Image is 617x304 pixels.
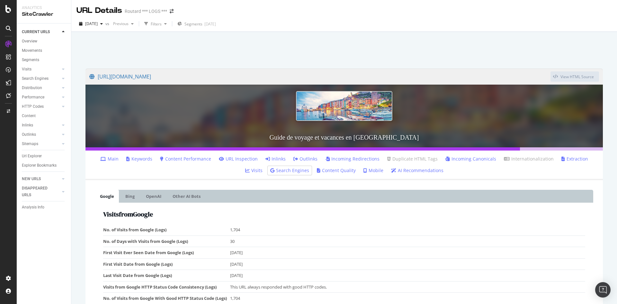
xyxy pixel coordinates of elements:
[22,162,67,169] a: Explorer Bookmarks
[22,176,60,182] a: NEW URLS
[22,5,66,11] div: Analytics
[230,224,585,235] td: 1,704
[22,66,31,73] div: Visits
[595,282,611,298] div: Open Intercom Messenger
[103,211,585,218] h2: Visits from Google
[151,21,162,27] div: Filters
[22,141,60,147] a: Sitemaps
[76,5,122,16] div: URL Details
[22,153,67,160] a: Url Explorer
[103,270,230,281] td: Last Visit Date from Google (Logs)
[111,21,129,26] span: Previous
[22,204,67,211] a: Analysis Info
[22,113,67,119] a: Content
[160,156,211,162] a: Content Performance
[126,156,152,162] a: Keywords
[103,258,230,270] td: First Visit Date from Google (Logs)
[111,19,136,29] button: Previous
[22,176,41,182] div: NEW URLS
[22,185,54,198] div: DISAPPEARED URLS
[22,113,36,119] div: Content
[22,162,57,169] div: Explorer Bookmarks
[22,141,38,147] div: Sitemaps
[22,29,50,35] div: CURRENT URLS
[445,156,496,162] a: Incoming Canonicals
[22,47,67,54] a: Movements
[230,247,585,259] td: [DATE]
[105,21,111,26] span: vs
[22,103,44,110] div: HTTP Codes
[561,156,588,162] a: Extraction
[230,281,585,293] td: This URL always responded with good HTTP codes.
[22,38,37,45] div: Overview
[22,185,60,198] a: DISAPPEARED URLS
[317,167,356,174] a: Content Quality
[22,47,42,54] div: Movements
[168,190,205,203] a: Other AI Bots
[22,75,49,82] div: Search Engines
[142,19,169,29] button: Filters
[85,127,603,147] h3: Guide de voyage et vacances en [GEOGRAPHIC_DATA]
[22,57,67,63] a: Segments
[22,131,36,138] div: Outlinks
[76,19,105,29] button: [DATE]
[391,167,443,174] a: AI Recommendations
[293,156,317,162] a: Outlinks
[22,153,42,160] div: Url Explorer
[230,235,585,247] td: 30
[85,21,98,26] span: 2025 Jul. 15th
[22,38,67,45] a: Overview
[22,94,60,101] a: Performance
[141,190,166,203] a: OpenAI
[22,57,39,63] div: Segments
[175,19,219,29] button: Segments[DATE]
[22,75,60,82] a: Search Engines
[103,224,230,235] td: No. of Visits from Google (Logs)
[121,190,139,203] a: Bing
[363,167,383,174] a: Mobile
[22,11,66,18] div: SiteCrawler
[22,122,60,129] a: Inlinks
[22,131,60,138] a: Outlinks
[100,156,119,162] a: Main
[504,156,554,162] a: Internationalization
[89,69,550,85] a: [URL][DOMAIN_NAME]
[560,74,594,79] div: View HTML Source
[22,85,60,91] a: Distribution
[296,91,392,121] img: Guide de voyage et vacances en Italie
[204,21,216,27] div: [DATE]
[22,122,33,129] div: Inlinks
[103,247,230,259] td: First Visit Ever Seen Date from Google (Logs)
[22,204,44,211] div: Analysis Info
[550,71,599,82] button: View HTML Source
[170,9,174,14] div: arrow-right-arrow-left
[219,156,258,162] a: URL Inspection
[103,235,230,247] td: No. of Days with Visits from Google (Logs)
[184,21,202,27] span: Segments
[22,66,60,73] a: Visits
[103,281,230,293] td: Visits from Google HTTP Status Code Consistency (Logs)
[22,103,60,110] a: HTTP Codes
[22,29,60,35] a: CURRENT URLS
[265,156,286,162] a: Inlinks
[245,167,263,174] a: Visits
[230,258,585,270] td: [DATE]
[22,85,42,91] div: Distribution
[230,270,585,281] td: [DATE]
[22,94,44,101] div: Performance
[95,190,119,203] a: Google
[270,167,309,174] a: Search Engines
[387,156,438,162] a: Duplicate HTML Tags
[325,156,380,162] a: Incoming Redirections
